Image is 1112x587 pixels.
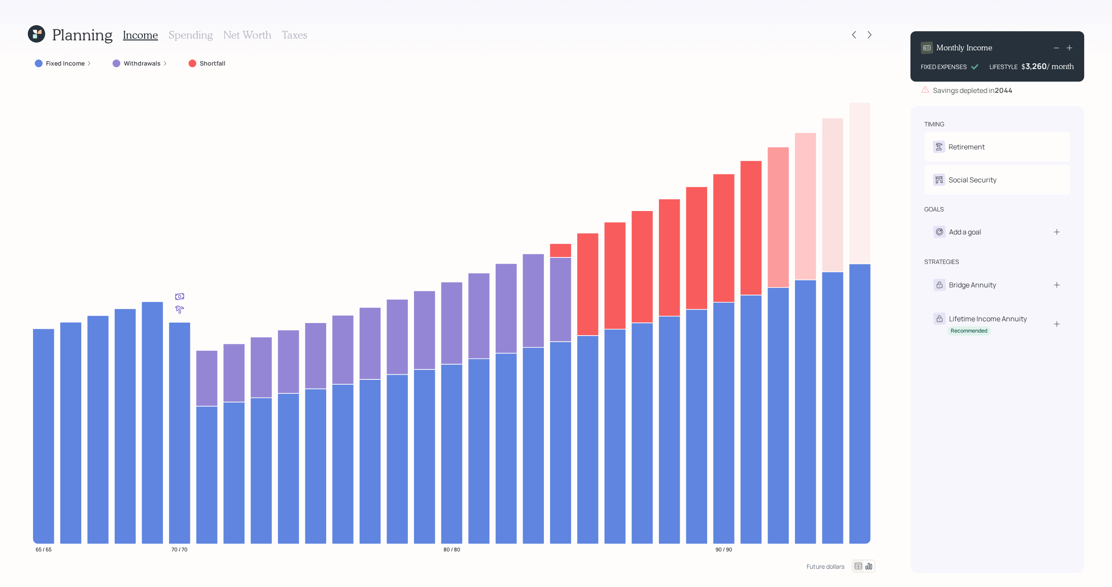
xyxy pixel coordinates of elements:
[124,59,161,68] label: Withdrawals
[949,280,996,290] div: Bridge Annuity
[949,142,985,152] div: Retirement
[807,562,844,571] div: Future dollars
[921,62,967,71] div: FIXED EXPENSES
[443,545,460,553] tspan: 80 / 80
[52,25,113,44] h1: Planning
[995,86,1013,95] b: 2044
[1026,61,1047,71] div: 3,260
[924,205,944,214] div: goals
[715,545,732,553] tspan: 90 / 90
[924,120,944,129] div: timing
[949,175,996,185] div: Social Security
[36,545,52,553] tspan: 65 / 65
[949,313,1027,324] div: Lifetime Income Annuity
[951,327,987,335] div: Recommended
[990,62,1018,71] div: LIFESTYLE
[172,545,188,553] tspan: 70 / 70
[46,59,85,68] label: Fixed Income
[123,29,158,41] h3: Income
[933,85,1013,96] div: Savings depleted in
[223,29,271,41] h3: Net Worth
[924,257,959,266] div: strategies
[282,29,307,41] h3: Taxes
[200,59,225,68] label: Shortfall
[1021,62,1026,71] h4: $
[937,43,993,53] h4: Monthly Income
[169,29,213,41] h3: Spending
[1047,62,1074,71] h4: / month
[949,227,981,237] div: Add a goal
